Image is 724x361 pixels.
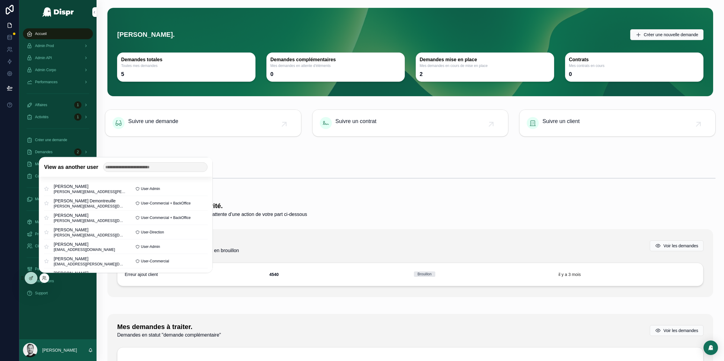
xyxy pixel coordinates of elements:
[35,197,56,201] span: Mes contrats
[23,229,93,239] a: Produits
[270,63,401,68] span: Mes demandes en attente d'éléments
[74,101,81,109] div: 1
[121,63,252,68] span: Toutes mes demandes
[269,272,279,277] strong: 4540
[171,154,649,154] img: 35805-banner-empty.png
[35,267,54,271] span: Paramètres
[569,71,572,78] div: 0
[23,112,93,122] a: Activités1
[23,194,93,204] a: Mes contrats0
[54,198,126,204] span: [PERSON_NAME] Demontreuille
[35,174,47,179] span: Captive
[542,117,580,125] span: Suivre un client
[23,276,93,287] a: Intégrations
[663,243,698,249] span: Voir les demandes
[703,340,718,355] div: Open Intercom Messenger
[23,264,93,274] a: Paramètres
[54,233,126,237] span: [PERSON_NAME][EMAIL_ADDRESS][DOMAIN_NAME]
[54,261,126,266] span: [EMAIL_ADDRESS][PERSON_NAME][DOMAIN_NAME]
[35,31,47,36] span: Accueil
[54,226,126,233] span: [PERSON_NAME]
[569,56,700,63] h3: Contrats
[117,30,175,40] h1: [PERSON_NAME].
[23,147,93,157] a: Demandes2
[663,328,698,334] span: Voir les demandes
[54,204,126,208] span: [PERSON_NAME][EMAIL_ADDRESS][DOMAIN_NAME]
[125,271,158,277] span: Erreur ajout client
[35,80,58,84] span: Performances
[23,40,93,51] a: Admin Prod
[35,244,46,249] span: Clients
[54,247,115,252] span: [EMAIL_ADDRESS][DOMAIN_NAME]
[23,52,93,63] a: Admin API
[420,63,550,68] span: Mes demandes en cours de mise en place
[35,68,56,72] span: Admin Corpo
[141,258,169,263] span: User-Commercial
[136,201,307,211] h1: Coup d'œil sur vos activité.
[644,32,698,38] span: Créer une nouvelle demande
[42,347,77,353] p: [PERSON_NAME]
[558,271,581,277] p: il y a 3 mois
[35,138,67,142] span: Créer une demande
[313,110,508,136] a: Suivre un contrat
[23,77,93,87] a: Performances
[35,150,52,154] span: Demandes
[23,159,93,169] a: Mes mise en place2
[54,183,126,189] span: [PERSON_NAME]
[335,117,376,125] span: Suivre un contrat
[418,271,432,277] div: Brouillon
[270,56,401,63] h3: Demandes complémentaires
[569,63,700,68] span: Mes contrats en cours
[74,113,81,121] div: 1
[23,288,93,299] a: Support
[23,217,93,227] a: Matériel
[23,65,93,75] a: Admin Corpo
[23,28,93,39] a: Accueil
[19,24,97,306] div: scrollable content
[23,241,93,252] a: Clients54
[54,241,115,247] span: [PERSON_NAME]
[35,103,47,107] span: Affaires
[35,162,65,166] span: Mes mise en place
[54,270,126,276] span: [PERSON_NAME]
[74,148,81,156] div: 2
[35,43,54,48] span: Admin Prod
[35,291,48,296] span: Support
[54,189,126,194] span: [PERSON_NAME][EMAIL_ADDRESS][PERSON_NAME][DOMAIN_NAME]
[650,240,703,251] button: Voir les demandes
[630,29,703,40] button: Créer une nouvelle demande
[35,220,48,224] span: Matériel
[141,186,160,191] span: User-Admin
[35,232,48,236] span: Produits
[117,322,221,332] h1: Mes demandes à traiter.
[141,201,191,205] span: User-Commercial + BackOffice
[141,230,164,234] span: User-Direction
[117,331,221,339] span: Demandes en statut "demande complémentaire"
[136,211,307,218] span: Retrouvez toutes les demandes en attente d'une action de votre part ci-dessous
[519,110,715,136] a: Suivre un client
[42,7,74,17] img: App logo
[105,110,301,136] a: Suivre une demande
[54,255,126,261] span: [PERSON_NAME]
[141,244,160,249] span: User-Admin
[650,325,703,336] button: Voir les demandes
[35,115,49,119] span: Activités
[121,56,252,63] h3: Demandes totales
[35,55,52,60] span: Admin API
[141,215,191,220] span: User-Commercial + BackOffice
[44,163,98,171] h2: View as another user
[270,71,273,78] div: 0
[54,218,126,223] span: [PERSON_NAME][EMAIL_ADDRESS][DOMAIN_NAME]
[23,135,93,145] a: Créer une demande
[420,56,550,63] h3: Demandes mise en place
[23,100,93,110] a: Affaires1
[128,117,178,125] span: Suivre une demande
[121,71,124,78] div: 5
[420,71,423,78] div: 2
[54,212,126,218] span: [PERSON_NAME]
[23,171,93,182] a: Captive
